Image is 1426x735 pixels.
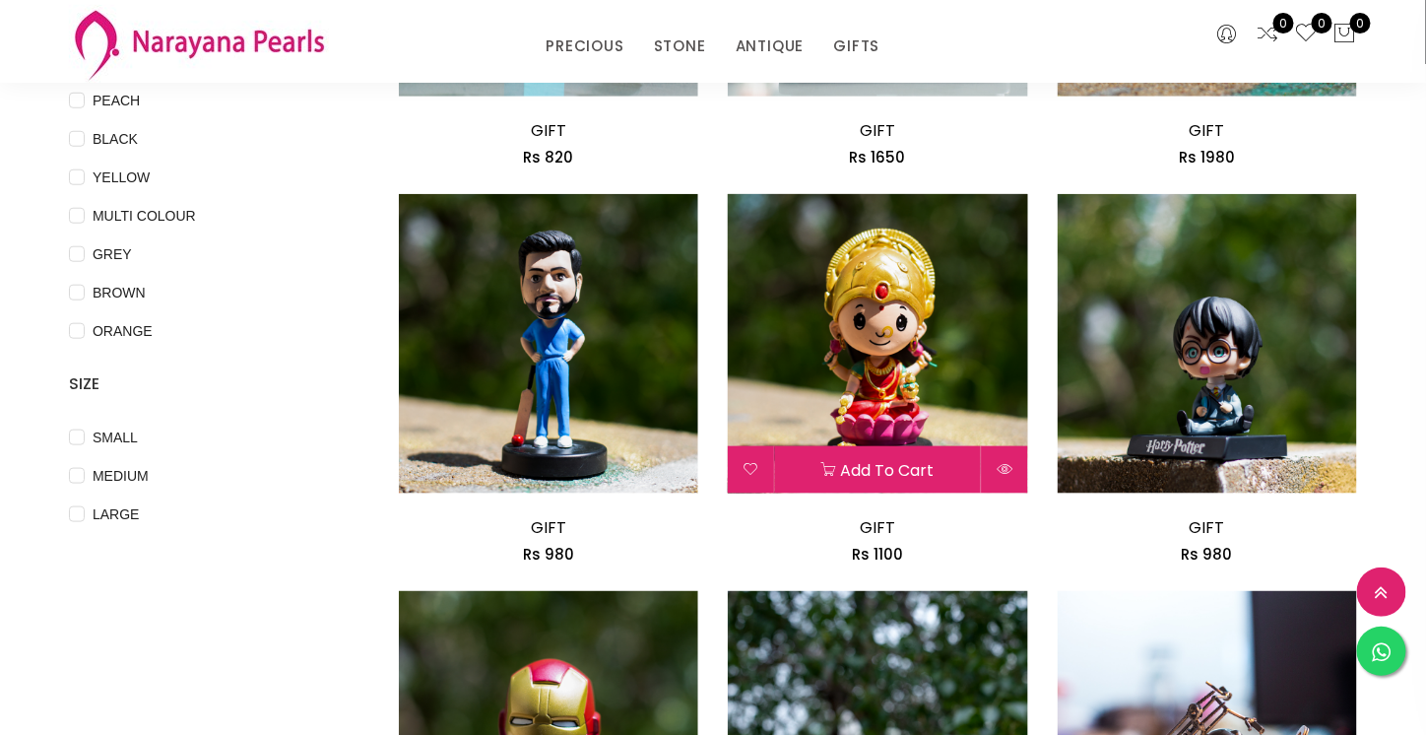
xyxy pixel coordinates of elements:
h4: SIZE [69,372,340,396]
button: 0 [1333,22,1357,47]
button: Add to cart [775,446,981,494]
span: Rs 980 [523,544,574,565]
a: GIFT [531,516,566,539]
span: LARGE [85,503,147,525]
a: 0 [1257,22,1280,47]
span: ORANGE [85,320,161,342]
button: Add to wishlist [728,446,774,494]
span: SMALL [85,427,146,448]
span: YELLOW [85,167,158,188]
span: Rs 1980 [1179,147,1235,167]
span: BROWN [85,282,154,303]
span: MEDIUM [85,465,157,487]
a: GIFT [860,119,895,142]
span: Rs 980 [1182,544,1233,565]
a: 0 [1295,22,1319,47]
span: MULTI COLOUR [85,205,204,227]
a: GIFT [1190,119,1225,142]
button: Quick View [982,446,1028,494]
a: GIFT [860,516,895,539]
a: GIFTS [834,32,880,61]
span: Rs 1650 [850,147,906,167]
span: Rs 820 [523,147,573,167]
a: GIFT [1190,516,1225,539]
span: 0 [1312,13,1332,33]
span: PEACH [85,90,148,111]
span: BLACK [85,128,146,150]
a: PRECIOUS [546,32,623,61]
span: Rs 1100 [852,544,903,565]
span: GREY [85,243,140,265]
a: GIFT [531,119,566,142]
a: STONE [654,32,706,61]
span: 0 [1350,13,1371,33]
a: ANTIQUE [736,32,805,61]
span: 0 [1273,13,1294,33]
